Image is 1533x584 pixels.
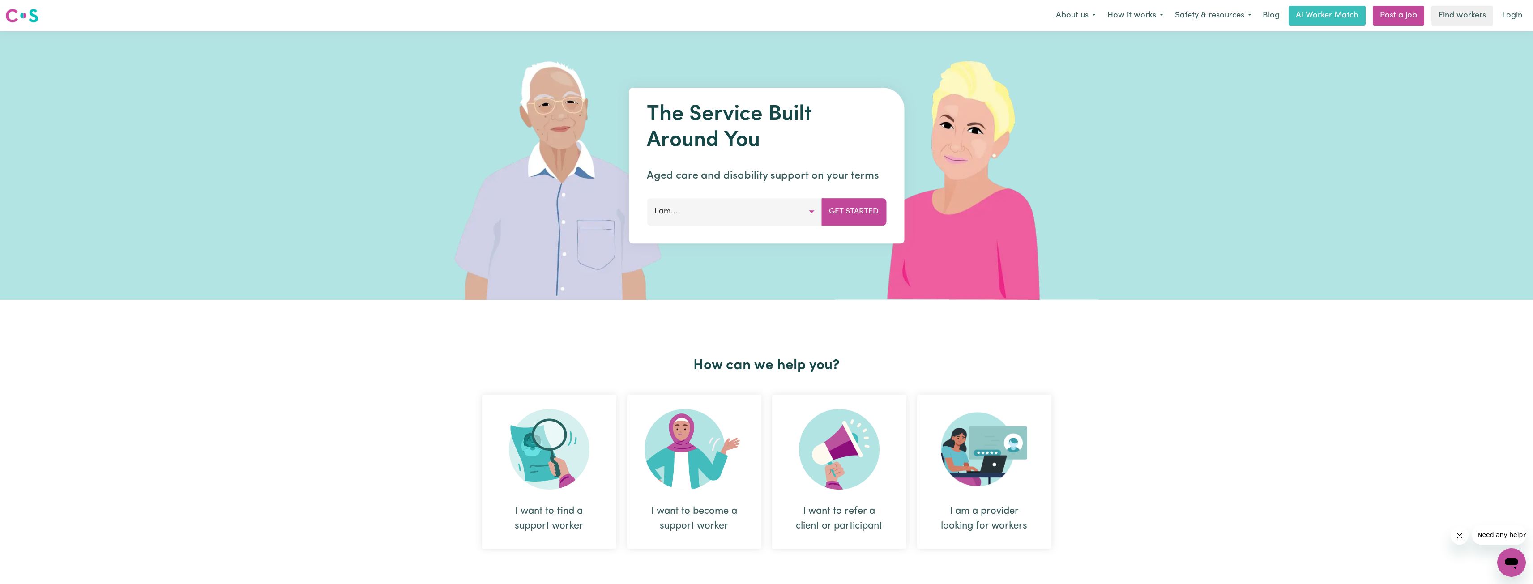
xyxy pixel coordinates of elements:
[794,504,885,533] div: I want to refer a client or participant
[627,395,761,549] div: I want to become a support worker
[5,5,38,26] a: Careseekers logo
[939,504,1030,533] div: I am a provider looking for workers
[504,504,595,533] div: I want to find a support worker
[649,504,740,533] div: I want to become a support worker
[1169,6,1257,25] button: Safety & resources
[1497,6,1528,26] a: Login
[647,198,822,225] button: I am...
[482,395,616,549] div: I want to find a support worker
[772,395,906,549] div: I want to refer a client or participant
[647,102,886,153] h1: The Service Built Around You
[5,8,38,24] img: Careseekers logo
[1451,527,1469,545] iframe: Close message
[1050,6,1102,25] button: About us
[5,6,54,13] span: Need any help?
[477,357,1057,374] h2: How can we help you?
[1472,525,1526,545] iframe: Message from company
[1102,6,1169,25] button: How it works
[821,198,886,225] button: Get Started
[799,409,880,490] img: Refer
[647,168,886,184] p: Aged care and disability support on your terms
[1257,6,1285,26] a: Blog
[1431,6,1493,26] a: Find workers
[941,409,1028,490] img: Provider
[1289,6,1366,26] a: AI Worker Match
[509,409,589,490] img: Search
[645,409,744,490] img: Become Worker
[1373,6,1424,26] a: Post a job
[917,395,1051,549] div: I am a provider looking for workers
[1497,548,1526,577] iframe: Button to launch messaging window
